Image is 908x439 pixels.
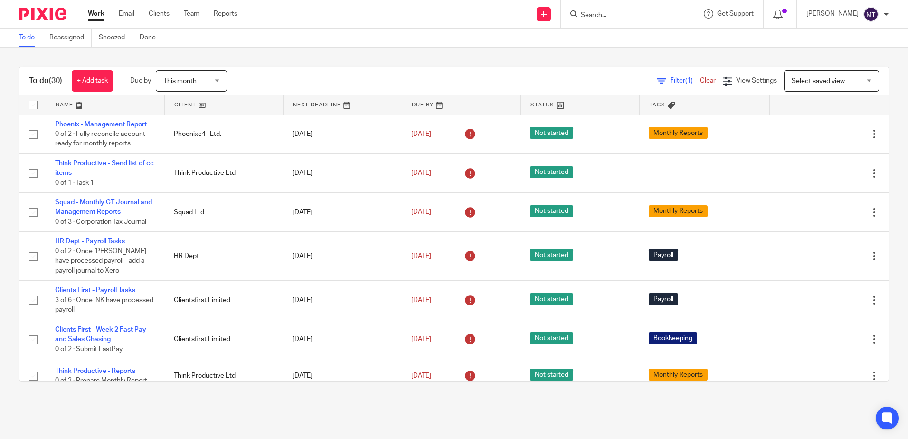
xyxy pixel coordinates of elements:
td: [DATE] [283,193,402,232]
img: Pixie [19,8,66,20]
h1: To do [29,76,62,86]
span: Not started [530,293,573,305]
div: --- [649,168,760,178]
span: Tags [649,102,665,107]
span: 0 of 2 · Fully reconcile account ready for monthly reports [55,131,145,147]
input: Search [580,11,665,20]
span: Not started [530,249,573,261]
span: (1) [685,77,693,84]
span: [DATE] [411,170,431,176]
p: [PERSON_NAME] [806,9,859,19]
img: svg%3E [863,7,879,22]
span: [DATE] [411,253,431,259]
td: [DATE] [283,153,402,192]
td: [DATE] [283,359,402,393]
td: Think Productive Ltd [164,359,283,393]
span: Select saved view [792,78,845,85]
span: Get Support [717,10,754,17]
span: Not started [530,127,573,139]
span: [DATE] [411,131,431,137]
td: [DATE] [283,232,402,281]
td: HR Dept [164,232,283,281]
td: Think Productive Ltd [164,153,283,192]
span: [DATE] [411,297,431,304]
a: Squad - Monthly CT Journal and Management Reports [55,199,152,215]
span: Not started [530,369,573,381]
span: Not started [530,332,573,344]
td: Clientsfirst Limited [164,320,283,359]
a: HR Dept - Payroll Tasks [55,238,125,245]
a: Clients First - Week 2 Fast Pay and Sales Chasing [55,326,146,343]
span: [DATE] [411,372,431,379]
a: To do [19,29,42,47]
span: Payroll [649,249,678,261]
span: [DATE] [411,209,431,216]
span: Payroll [649,293,678,305]
a: Clients First - Payroll Tasks [55,287,135,294]
a: Work [88,9,104,19]
span: (30) [49,77,62,85]
span: Monthly Reports [649,205,708,217]
span: Bookkeeping [649,332,697,344]
a: Snoozed [99,29,132,47]
a: Email [119,9,134,19]
a: Think Productive - Reports [55,368,135,374]
a: Reports [214,9,237,19]
span: 0 of 3 · Corporation Tax Journal [55,219,146,225]
td: Squad Ltd [164,193,283,232]
span: 0 of 2 · Once [PERSON_NAME] have processed payroll - add a payroll journal to Xero [55,248,146,274]
span: 0 of 2 · Submit FastPay [55,346,123,353]
span: 0 of 3 · Prepare Monthly Report [55,377,147,384]
p: Due by [130,76,151,86]
a: Reassigned [49,29,92,47]
td: [DATE] [283,320,402,359]
span: 3 of 6 · Once INK have processed payroll [55,297,153,314]
a: Team [184,9,199,19]
a: Done [140,29,163,47]
span: Not started [530,166,573,178]
span: Not started [530,205,573,217]
a: Clear [700,77,716,84]
a: + Add task [72,70,113,92]
a: Phoenix - Management Report [55,121,147,128]
td: [DATE] [283,281,402,320]
td: [DATE] [283,115,402,153]
span: View Settings [736,77,777,84]
a: Clients [149,9,170,19]
span: [DATE] [411,336,431,343]
td: Clientsfirst Limited [164,281,283,320]
span: Monthly Reports [649,127,708,139]
span: Monthly Reports [649,369,708,381]
a: Think Productive - Send list of cc items [55,160,154,176]
span: Filter [670,77,700,84]
span: 0 of 1 · Task 1 [55,180,94,186]
span: This month [163,78,197,85]
td: Phoenixc4 I Ltd. [164,115,283,153]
